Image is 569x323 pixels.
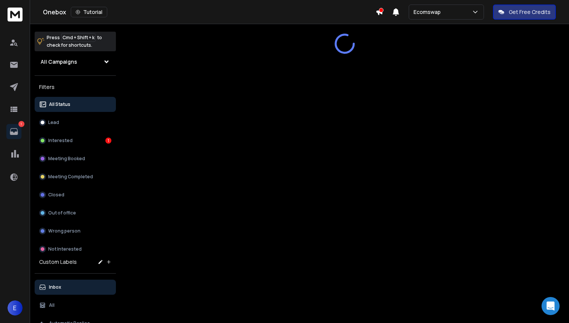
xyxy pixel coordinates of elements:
[509,8,551,16] p: Get Free Credits
[493,5,556,20] button: Get Free Credits
[35,151,116,166] button: Meeting Booked
[35,82,116,92] h3: Filters
[49,101,70,107] p: All Status
[8,300,23,315] button: E
[35,280,116,295] button: Inbox
[6,124,21,139] a: 1
[35,205,116,220] button: Out of office
[35,298,116,313] button: All
[48,246,82,252] p: Not Interested
[35,223,116,239] button: Wrong person
[35,97,116,112] button: All Status
[71,7,107,17] button: Tutorial
[48,174,93,180] p: Meeting Completed
[35,242,116,257] button: Not Interested
[18,121,24,127] p: 1
[414,8,444,16] p: Ecomswap
[61,33,96,42] span: Cmd + Shift + k
[43,7,376,17] div: Onebox
[49,302,55,308] p: All
[35,133,116,148] button: Interested1
[39,258,77,266] h3: Custom Labels
[105,138,111,144] div: 1
[49,284,61,290] p: Inbox
[48,138,73,144] p: Interested
[41,58,77,66] h1: All Campaigns
[35,115,116,130] button: Lead
[48,228,81,234] p: Wrong person
[48,156,85,162] p: Meeting Booked
[48,192,64,198] p: Closed
[542,297,560,315] div: Open Intercom Messenger
[35,169,116,184] button: Meeting Completed
[35,54,116,69] button: All Campaigns
[48,210,76,216] p: Out of office
[35,187,116,202] button: Closed
[48,119,59,126] p: Lead
[47,34,102,49] p: Press to check for shortcuts.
